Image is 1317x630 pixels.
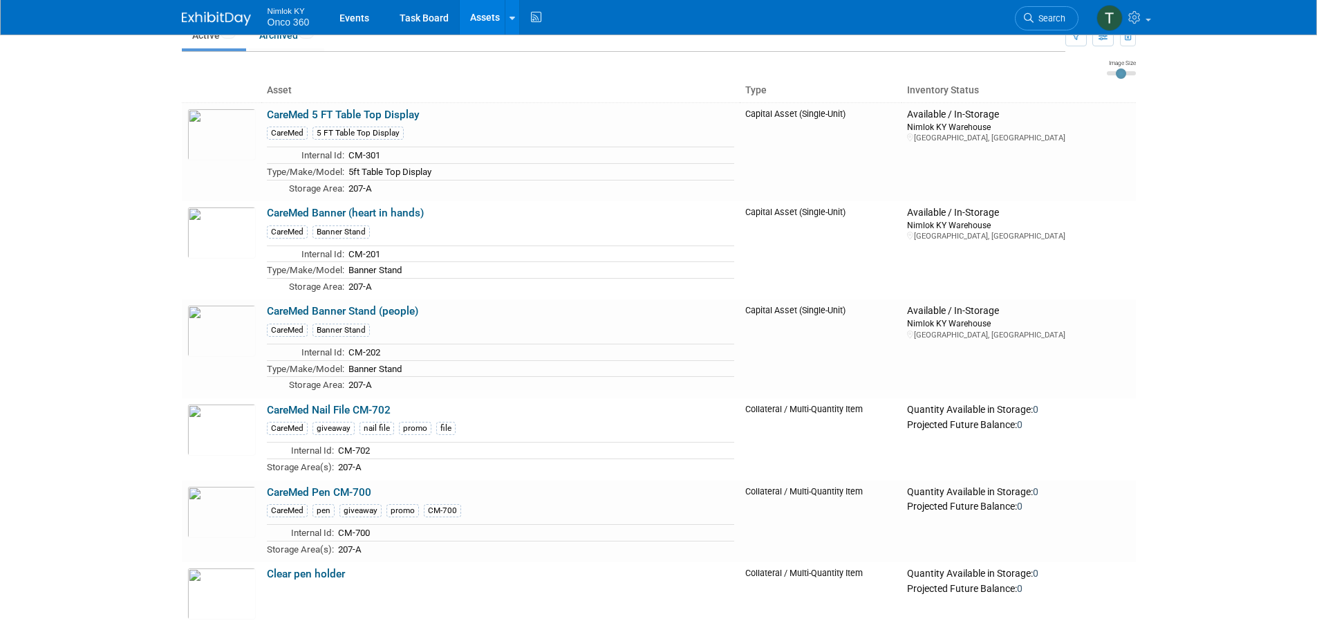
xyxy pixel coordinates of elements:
div: Projected Future Balance: [907,580,1130,595]
div: [GEOGRAPHIC_DATA], [GEOGRAPHIC_DATA] [907,133,1130,143]
td: Type/Make/Model: [267,163,344,180]
div: Nimlok KY Warehouse [907,121,1130,133]
div: Available / In-Storage [907,109,1130,121]
td: Collateral / Multi-Quantity Item [740,481,902,563]
span: 0 [1033,568,1038,579]
a: CareMed Nail File CM-702 [267,404,391,416]
span: Storage Area: [289,380,344,390]
div: CareMed [267,324,308,337]
div: Available / In-Storage [907,207,1130,219]
div: Nimlok KY Warehouse [907,219,1130,231]
span: 0 [1017,419,1022,430]
td: Collateral / Multi-Quantity Item [740,398,902,481]
td: 207-A [344,180,734,196]
a: CareMed Banner (heart in hands) [267,207,424,219]
td: Capital Asset (Single-Unit) [740,102,902,201]
td: CM-201 [344,245,734,262]
span: 0 [1033,404,1038,415]
td: 207-A [344,278,734,294]
td: 207-A [334,458,734,474]
th: Type [740,79,902,102]
div: Quantity Available in Storage: [907,404,1130,416]
td: CM-702 [334,443,734,459]
span: Search [1034,13,1065,24]
span: Storage Area: [289,183,344,194]
span: Storage Area: [289,281,344,292]
td: 207-A [334,541,734,557]
div: file [436,422,456,435]
a: Search [1015,6,1078,30]
td: Internal Id: [267,147,344,164]
div: CM-700 [424,504,461,517]
span: 0 [1017,501,1022,512]
div: Projected Future Balance: [907,416,1130,432]
div: Banner Stand [312,225,370,239]
img: Tim Bugaile [1096,5,1123,31]
div: [GEOGRAPHIC_DATA], [GEOGRAPHIC_DATA] [907,330,1130,340]
span: 0 [1017,583,1022,594]
td: Type/Make/Model: [267,360,344,377]
td: Banner Stand [344,360,734,377]
td: Internal Id: [267,525,334,541]
span: Storage Area(s): [267,462,334,472]
div: Projected Future Balance: [907,498,1130,513]
div: giveaway [339,504,382,517]
th: Asset [261,79,740,102]
div: promo [399,422,431,435]
td: 207-A [344,377,734,393]
div: Banner Stand [312,324,370,337]
div: 5 FT Table Top Display [312,127,404,140]
div: giveaway [312,422,355,435]
span: Onco 360 [268,17,310,28]
span: Storage Area(s): [267,544,334,555]
div: Available / In-Storage [907,305,1130,317]
div: Quantity Available in Storage: [907,568,1130,580]
td: Internal Id: [267,443,334,459]
img: ExhibitDay [182,12,251,26]
a: Clear pen holder [267,568,345,580]
a: CareMed Banner Stand (people) [267,305,418,317]
span: 0 [1033,486,1038,497]
div: CareMed [267,422,308,435]
div: Image Size [1107,59,1136,67]
div: CareMed [267,225,308,239]
a: Active53 [182,22,246,48]
td: Internal Id: [267,245,344,262]
a: Archived25 [249,22,324,48]
td: CM-301 [344,147,734,164]
td: Internal Id: [267,344,344,360]
td: Capital Asset (Single-Unit) [740,201,902,299]
div: CareMed [267,504,308,517]
div: [GEOGRAPHIC_DATA], [GEOGRAPHIC_DATA] [907,231,1130,241]
div: promo [386,504,419,517]
div: CareMed [267,127,308,140]
td: CM-202 [344,344,734,360]
td: Banner Stand [344,262,734,279]
div: nail file [359,422,394,435]
td: CM-700 [334,525,734,541]
td: 5ft Table Top Display [344,163,734,180]
span: Nimlok KY [268,3,310,17]
a: CareMed 5 FT Table Top Display [267,109,420,121]
div: Quantity Available in Storage: [907,486,1130,499]
div: Nimlok KY Warehouse [907,317,1130,329]
td: Capital Asset (Single-Unit) [740,299,902,398]
td: Type/Make/Model: [267,262,344,279]
a: CareMed Pen CM-700 [267,486,371,499]
div: pen [312,504,335,517]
